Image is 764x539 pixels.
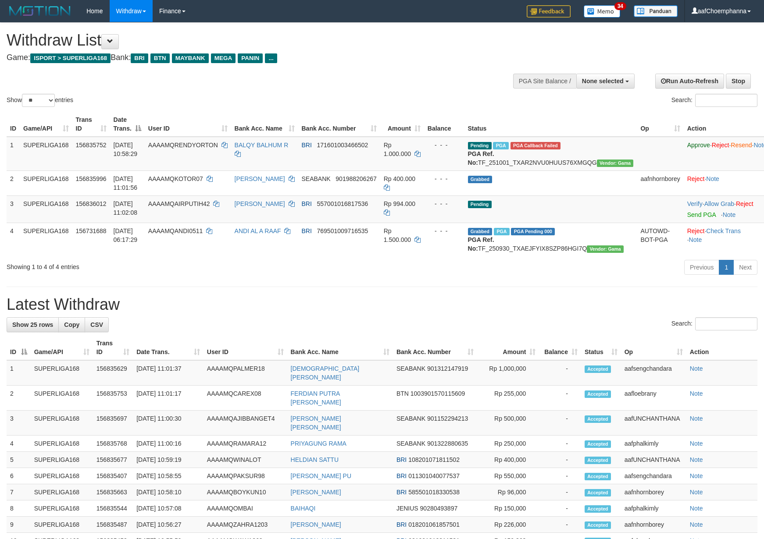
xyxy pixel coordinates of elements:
td: 156835629 [93,360,133,386]
td: SUPERLIGA168 [20,223,72,256]
th: Trans ID: activate to sort column ascending [93,335,133,360]
a: Note [690,390,703,397]
img: MOTION_logo.png [7,4,73,18]
img: Button%20Memo.svg [584,5,621,18]
td: TF_251001_TXAR2NVU0HUUS76XMGQG [464,137,637,171]
span: Pending [468,142,492,149]
span: JENIUS [396,505,418,512]
a: Note [690,456,703,463]
h1: Latest Withdraw [7,296,757,313]
button: None selected [576,74,635,89]
td: aafsengchandara [621,468,686,484]
span: Copy 557001016817536 to clipboard [317,200,368,207]
td: - [539,452,581,468]
span: Show 25 rows [12,321,53,328]
td: aafphalkimly [621,500,686,517]
td: 3 [7,195,20,223]
span: BRI [302,142,312,149]
th: Status: activate to sort column ascending [581,335,621,360]
td: aafUNCHANTHANA [621,452,686,468]
span: MEGA [211,53,236,63]
a: CSV [85,317,109,332]
td: SUPERLIGA168 [31,484,93,500]
a: Copy [58,317,85,332]
span: Copy 901988206267 to clipboard [336,175,376,182]
td: - [539,386,581,411]
th: Date Trans.: activate to sort column descending [110,112,145,137]
span: SEABANK [396,440,425,447]
img: panduan.png [634,5,678,17]
th: ID [7,112,20,137]
a: Resend [731,142,752,149]
span: BRI [396,472,407,479]
td: - [539,500,581,517]
span: BRI [302,200,312,207]
td: 1 [7,137,20,171]
span: AAAAMQAIRPUTIH42 [148,200,210,207]
td: 5 [7,452,31,468]
td: aafnhornborey [621,517,686,533]
span: SEABANK [396,365,425,372]
td: - [539,468,581,484]
td: 156835487 [93,517,133,533]
td: Rp 400,000 [477,452,539,468]
a: BAIHAQI [291,505,316,512]
span: MAYBANK [172,53,209,63]
span: [DATE] 06:17:29 [114,227,138,243]
span: ... [265,53,277,63]
span: CSV [90,321,103,328]
td: 156835544 [93,500,133,517]
div: - - - [428,227,461,235]
th: Amount: activate to sort column ascending [380,112,424,137]
span: Marked by aafromsomean [494,228,509,235]
a: [PERSON_NAME] PU [291,472,351,479]
a: Note [690,505,703,512]
a: Next [733,260,757,275]
td: - [539,360,581,386]
td: TF_250930_TXAEJFYIX8SZP86HGI7Q [464,223,637,256]
td: aafloebrany [621,386,686,411]
img: Feedback.jpg [527,5,571,18]
td: SUPERLIGA168 [20,170,72,195]
td: Rp 250,000 [477,436,539,452]
th: User ID: activate to sort column ascending [203,335,287,360]
td: Rp 150,000 [477,500,539,517]
span: BRI [396,521,407,528]
th: Game/API: activate to sort column ascending [31,335,93,360]
td: AAAAMQWINALOT [203,452,287,468]
input: Search: [695,317,757,330]
span: 156835752 [76,142,107,149]
td: 6 [7,468,31,484]
td: aafphalkimly [621,436,686,452]
td: SUPERLIGA168 [31,452,93,468]
span: Accepted [585,473,611,480]
td: AAAAMQPALMER18 [203,360,287,386]
th: Trans ID: activate to sort column ascending [72,112,110,137]
td: Rp 96,000 [477,484,539,500]
td: 156835407 [93,468,133,484]
td: 156835697 [93,411,133,436]
td: Rp 500,000 [477,411,539,436]
span: Vendor URL: https://trx31.1velocity.biz [597,160,634,167]
a: Note [706,175,719,182]
td: 1 [7,360,31,386]
span: PGA Pending [511,228,555,235]
td: 156835768 [93,436,133,452]
td: - [539,484,581,500]
td: aafnhornborey [621,484,686,500]
span: AAAAMQKOTOR07 [148,175,203,182]
span: Copy 011301040077537 to clipboard [408,472,460,479]
a: [PERSON_NAME] [PERSON_NAME] [291,415,341,431]
b: PGA Ref. No: [468,150,494,166]
span: BRI [396,489,407,496]
span: Copy 108201071811502 to clipboard [408,456,460,463]
span: [DATE] 10:58:29 [114,142,138,157]
td: SUPERLIGA168 [20,137,72,171]
span: Accepted [585,457,611,464]
div: - - - [428,141,461,149]
td: SUPERLIGA168 [31,411,93,436]
td: aafUNCHANTHANA [621,411,686,436]
span: Rp 994.000 [384,200,415,207]
span: Accepted [585,415,611,423]
span: Copy 018201061857501 to clipboard [408,521,460,528]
